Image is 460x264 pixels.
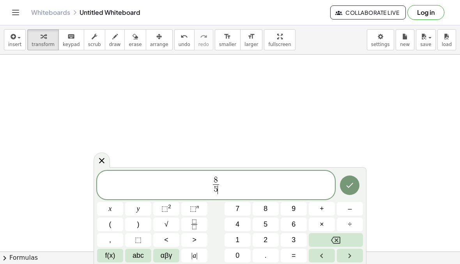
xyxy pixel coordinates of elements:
button: insert [4,29,26,50]
span: 4 [235,219,239,230]
span: abc [133,250,144,261]
span: draw [109,42,121,47]
span: + [320,204,324,214]
button: 7 [225,202,251,216]
span: erase [129,42,142,47]
span: √ [165,219,168,230]
button: x [97,202,123,216]
span: fullscreen [268,42,291,47]
span: αβγ [161,250,172,261]
i: format_size [224,32,231,41]
button: ) [125,218,151,231]
button: keyboardkeypad [58,29,84,50]
button: Squared [153,202,179,216]
button: 8 [253,202,279,216]
button: Log in [407,5,444,20]
span: settings [371,42,390,47]
i: undo [180,32,188,41]
span: 1 [235,235,239,245]
span: insert [8,42,21,47]
span: larger [244,42,258,47]
a: Whiteboards [31,9,70,16]
button: scrub [84,29,105,50]
span: ⬚ [190,205,196,213]
button: Plus [309,202,335,216]
span: 6 [292,219,295,230]
button: Placeholder [125,233,151,247]
button: Superscript [181,202,207,216]
span: smaller [219,42,236,47]
button: Right arrow [337,249,363,262]
button: Backspace [309,233,363,247]
button: Minus [337,202,363,216]
span: . [265,250,267,261]
span: ⬚ [135,235,142,245]
button: . [253,249,279,262]
span: 5 [264,219,267,230]
button: format_sizesmaller [215,29,241,50]
span: save [420,42,431,47]
span: ) [137,219,140,230]
button: undoundo [174,29,195,50]
button: Absolute value [181,249,207,262]
span: arrange [150,42,168,47]
span: f(x) [105,250,115,261]
button: fullscreen [264,29,295,50]
button: arrange [146,29,173,50]
button: save [416,29,436,50]
span: scrub [88,42,101,47]
span: | [191,252,193,259]
button: , [97,233,123,247]
span: 9 [292,204,295,214]
button: Functions [97,249,123,262]
span: new [400,42,410,47]
span: < [164,235,168,245]
span: 8 [214,176,218,184]
button: 2 [253,233,279,247]
button: ( [97,218,123,231]
span: 8 [264,204,267,214]
button: 1 [225,233,251,247]
button: Collaborate Live [330,5,406,19]
button: transform [27,29,59,50]
span: ( [109,219,111,230]
button: Toggle navigation [9,6,22,19]
button: Done [340,175,359,195]
span: keypad [63,42,80,47]
button: 5 [253,218,279,231]
button: new [396,29,414,50]
button: y [125,202,151,216]
button: redoredo [194,29,213,50]
button: draw [105,29,125,50]
button: 4 [225,218,251,231]
span: 0 [235,250,239,261]
span: x [109,204,112,214]
span: | [196,252,198,259]
span: y [137,204,140,214]
sup: n [196,204,199,209]
sup: 2 [168,204,171,209]
button: Less than [153,233,179,247]
button: settings [367,29,394,50]
i: format_size [248,32,255,41]
button: Divide [337,218,363,231]
button: 6 [281,218,307,231]
button: Times [309,218,335,231]
button: Left arrow [309,249,335,262]
span: Collaborate Live [337,9,399,16]
span: transform [32,42,55,47]
span: ÷ [348,219,352,230]
button: Square root [153,218,179,231]
button: 9 [281,202,307,216]
i: redo [200,32,207,41]
span: × [320,219,324,230]
button: load [437,29,456,50]
button: 3 [281,233,307,247]
span: a [191,250,198,261]
span: 2 [264,235,267,245]
button: 0 [225,249,251,262]
button: erase [124,29,146,50]
span: undo [179,42,190,47]
button: Equals [281,249,307,262]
